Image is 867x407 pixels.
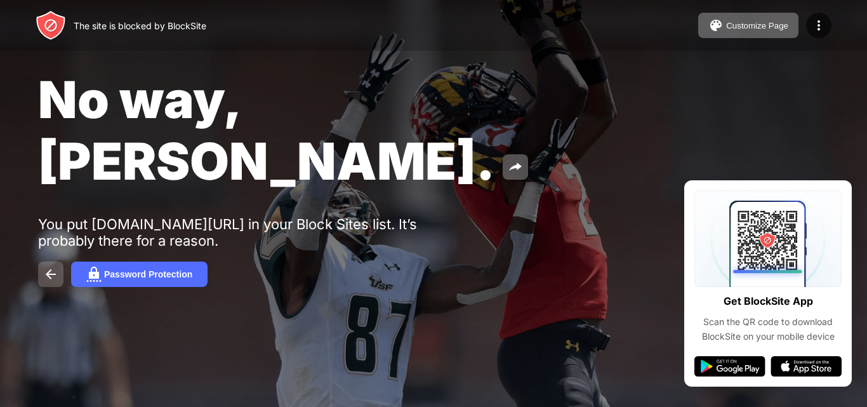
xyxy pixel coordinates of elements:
div: You put [DOMAIN_NAME][URL] in your Block Sites list. It’s probably there for a reason. [38,216,430,249]
img: app-store.svg [771,356,842,377]
div: Customize Page [726,21,788,30]
img: share.svg [508,159,523,175]
img: google-play.svg [694,356,765,377]
img: pallet.svg [708,18,724,33]
button: Customize Page [698,13,798,38]
img: menu-icon.svg [811,18,826,33]
span: No way, [PERSON_NAME]. [38,69,495,192]
div: The site is blocked by BlockSite [74,20,206,31]
img: header-logo.svg [36,10,66,41]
